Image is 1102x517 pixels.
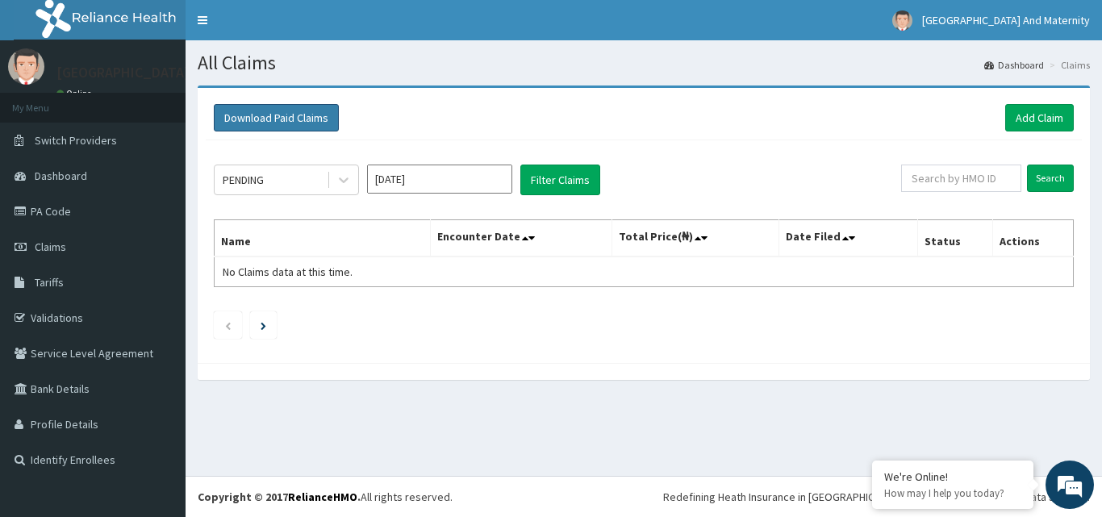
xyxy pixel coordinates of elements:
img: User Image [8,48,44,85]
th: Encounter Date [431,220,612,257]
p: [GEOGRAPHIC_DATA] And Maternity [56,65,282,80]
div: We're Online! [884,469,1021,484]
input: Select Month and Year [367,165,512,194]
h1: All Claims [198,52,1090,73]
p: How may I help you today? [884,486,1021,500]
button: Download Paid Claims [214,104,339,131]
footer: All rights reserved. [186,476,1102,517]
img: d_794563401_company_1708531726252_794563401 [30,81,65,121]
div: PENDING [223,172,264,188]
span: Tariffs [35,275,64,290]
span: Dashboard [35,169,87,183]
th: Status [918,220,993,257]
div: Redefining Heath Insurance in [GEOGRAPHIC_DATA] using Telemedicine and Data Science! [663,489,1090,505]
a: Previous page [224,318,232,332]
th: Name [215,220,431,257]
span: [GEOGRAPHIC_DATA] And Maternity [922,13,1090,27]
span: We're online! [94,156,223,319]
a: Dashboard [984,58,1044,72]
textarea: Type your message and hit 'Enter' [8,345,307,402]
span: No Claims data at this time. [223,265,353,279]
strong: Copyright © 2017 . [198,490,361,504]
span: Switch Providers [35,133,117,148]
span: Claims [35,240,66,254]
th: Actions [992,220,1073,257]
a: Next page [261,318,266,332]
input: Search [1027,165,1074,192]
th: Date Filed [779,220,918,257]
a: RelianceHMO [288,490,357,504]
img: User Image [892,10,912,31]
div: Minimize live chat window [265,8,303,47]
div: Chat with us now [84,90,271,111]
a: Online [56,88,95,99]
a: Add Claim [1005,104,1074,131]
input: Search by HMO ID [901,165,1021,192]
button: Filter Claims [520,165,600,195]
li: Claims [1046,58,1090,72]
th: Total Price(₦) [612,220,779,257]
